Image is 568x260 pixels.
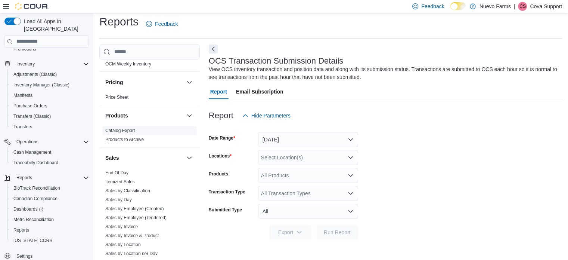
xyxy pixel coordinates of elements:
a: Dashboards [7,204,92,214]
label: Date Range [209,135,235,141]
p: Nuevo Farms [479,2,511,11]
button: Products [185,111,194,120]
button: Sales [185,153,194,162]
a: Sales by Classification [105,188,150,193]
span: Sales by Classification [105,188,150,194]
span: Promotions [13,46,36,52]
span: Reports [16,175,32,181]
h3: Sales [105,154,119,162]
span: Manifests [10,91,89,100]
p: | [514,2,515,11]
span: Inventory Manager (Classic) [13,82,69,88]
span: Metrc Reconciliation [10,215,89,224]
span: Sales by Location [105,242,141,248]
span: Email Subscription [236,84,283,99]
span: Sales by Day [105,197,132,203]
div: Pricing [99,93,200,105]
span: Purchase Orders [10,101,89,110]
span: Dashboards [13,206,43,212]
a: Itemized Sales [105,179,135,184]
button: [US_STATE] CCRS [7,235,92,246]
span: Catalog Export [105,128,135,134]
span: Transfers [10,122,89,131]
a: Sales by Location [105,242,141,247]
h3: Pricing [105,79,123,86]
a: Metrc Reconciliation [10,215,57,224]
a: Canadian Compliance [10,194,60,203]
button: Reports [7,225,92,235]
button: Run Report [316,225,358,240]
span: Settings [16,253,32,259]
a: Transfers (Classic) [10,112,54,121]
a: Sales by Employee (Created) [105,206,164,211]
span: Products to Archive [105,137,144,143]
a: Products to Archive [105,137,144,142]
button: All [258,204,358,219]
button: Inventory Manager (Classic) [7,80,92,90]
span: Operations [13,137,89,146]
span: Reports [10,226,89,235]
span: Inventory Manager (Classic) [10,80,89,89]
a: End Of Day [105,170,128,175]
span: Manifests [13,92,32,98]
span: Price Sheet [105,94,128,100]
span: BioTrack Reconciliation [10,184,89,193]
button: Cash Management [7,147,92,157]
span: Metrc Reconciliation [13,217,54,223]
span: End Of Day [105,170,128,176]
button: Transfers [7,122,92,132]
a: Inventory Manager (Classic) [10,80,72,89]
button: Canadian Compliance [7,193,92,204]
span: Adjustments (Classic) [10,70,89,79]
span: Promotions [10,45,89,53]
span: Sales by Employee (Tendered) [105,215,167,221]
span: Sales by Location per Day [105,251,158,257]
a: Catalog Export [105,128,135,133]
span: Dashboards [10,205,89,214]
button: Operations [13,137,41,146]
span: Reports [13,173,89,182]
label: Products [209,171,228,177]
a: OCM Weekly Inventory [105,61,151,67]
button: Inventory [1,59,92,69]
button: Inventory [13,59,38,68]
a: Sales by Employee (Tendered) [105,215,167,220]
span: Traceabilty Dashboard [13,160,58,166]
button: Adjustments (Classic) [7,69,92,80]
button: Transfers (Classic) [7,111,92,122]
div: Cova Support [518,2,527,11]
span: Run Report [324,229,351,236]
a: Adjustments (Classic) [10,70,60,79]
span: Load All Apps in [GEOGRAPHIC_DATA] [21,18,89,33]
a: [US_STATE] CCRS [10,236,55,245]
button: Metrc Reconciliation [7,214,92,225]
span: Sales by Employee (Created) [105,206,164,212]
button: Pricing [185,78,194,87]
span: Cash Management [13,149,51,155]
a: Purchase Orders [10,101,50,110]
a: BioTrack Reconciliation [10,184,63,193]
span: Transfers (Classic) [13,113,51,119]
span: Feedback [421,3,444,10]
span: Sales by Invoice & Product [105,233,159,239]
button: Open list of options [348,190,354,196]
button: Manifests [7,90,92,101]
span: Canadian Compliance [13,196,58,202]
div: View OCS inventory transaction and position data and along with its submission status. Transactio... [209,65,558,81]
button: Products [105,112,183,119]
button: Hide Parameters [239,108,294,123]
span: Inventory [13,59,89,68]
button: Purchase Orders [7,101,92,111]
button: Open list of options [348,155,354,160]
div: Products [99,126,200,147]
button: Promotions [7,44,92,54]
a: Reports [10,226,32,235]
span: [US_STATE] CCRS [13,238,52,244]
button: Reports [13,173,35,182]
h3: OCS Transaction Submission Details [209,56,343,65]
button: [DATE] [258,132,358,147]
span: Sales by Invoice [105,224,138,230]
span: Traceabilty Dashboard [10,158,89,167]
